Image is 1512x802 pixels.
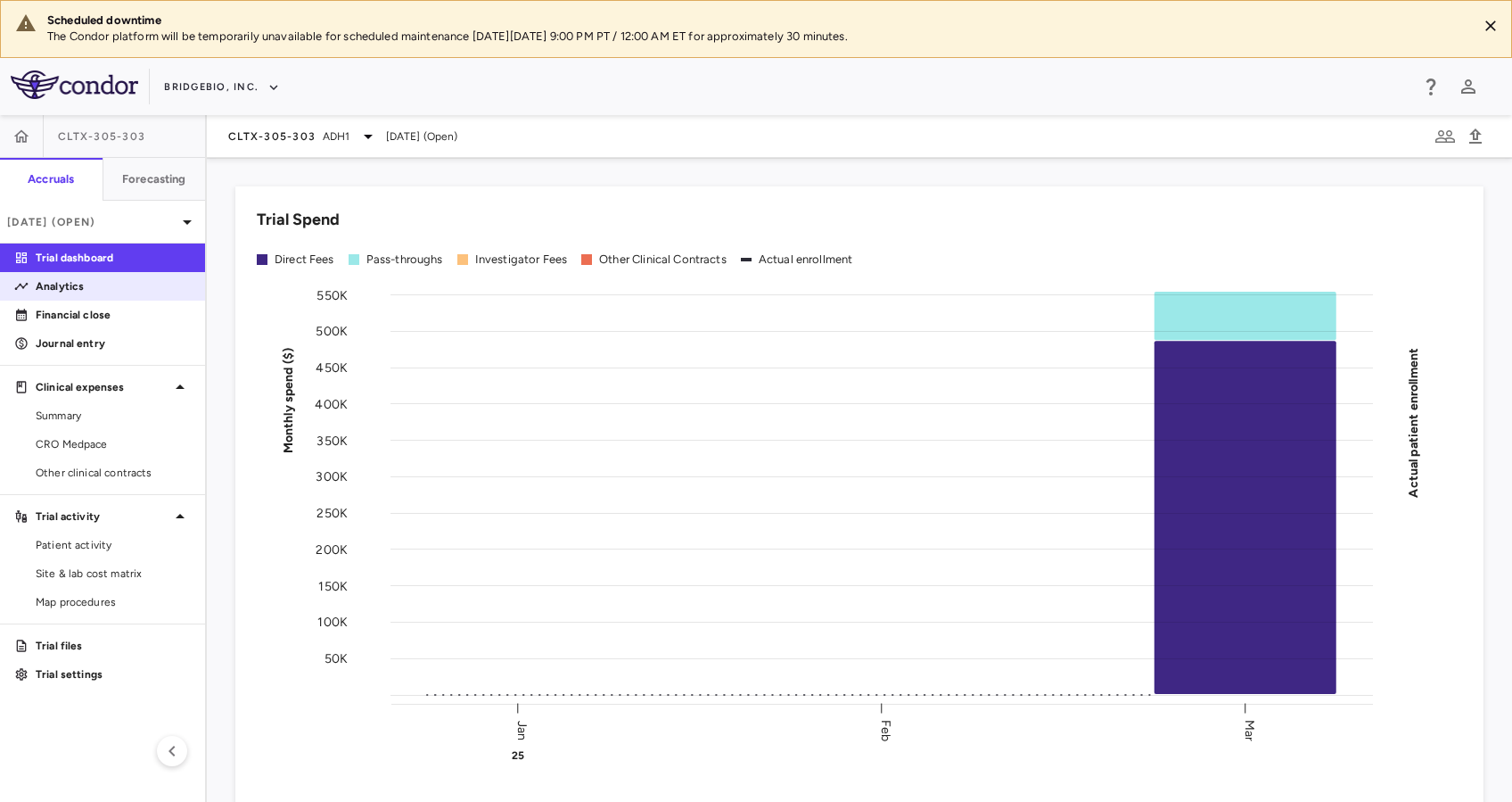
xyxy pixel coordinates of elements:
p: Trial files [36,638,191,654]
tspan: 400K [315,396,348,411]
text: Feb [878,719,893,740]
button: BridgeBio, Inc. [164,73,280,102]
div: Scheduled downtime [47,12,1463,29]
tspan: 300K [316,469,348,484]
p: Trial dashboard [36,250,191,266]
text: Jan [514,720,530,740]
p: Analytics [36,278,191,294]
span: CRO Medpace [36,436,191,452]
tspan: Actual patient enrollment [1406,347,1421,497]
span: CLTX-305-303 [58,129,145,144]
span: Site & lab cost matrix [36,566,191,582]
p: [DATE] (Open) [7,214,177,230]
div: Other Clinical Contracts [599,252,727,268]
text: 25 [512,749,524,762]
h6: Accruals [28,171,74,187]
button: Close [1477,12,1504,39]
span: Patient activity [36,537,191,553]
tspan: 150K [318,578,348,593]
h6: Forecasting [122,171,186,187]
p: The Condor platform will be temporarily unavailable for scheduled maintenance [DATE][DATE] 9:00 P... [47,29,1463,45]
tspan: Monthly spend ($) [281,347,296,453]
div: Investigator Fees [475,252,568,268]
p: Financial close [36,307,191,323]
span: ADH1 [323,128,350,145]
img: logo-full-SnFGN8VE.png [11,70,138,99]
tspan: 200K [316,542,348,557]
text: Mar [1242,719,1257,740]
div: Pass-throughs [366,252,443,268]
span: Map procedures [36,594,191,610]
p: Trial activity [36,508,169,525]
p: Clinical expenses [36,379,169,395]
span: Summary [36,408,191,424]
tspan: 350K [316,433,348,448]
tspan: 500K [316,324,348,339]
span: [DATE] (Open) [386,128,458,145]
p: Trial settings [36,666,191,682]
p: Journal entry [36,335,191,351]
tspan: 250K [316,506,348,521]
tspan: 450K [316,360,348,376]
tspan: 50K [325,651,348,666]
div: Actual enrollment [759,252,853,268]
tspan: 100K [317,615,348,630]
h6: Trial Spend [257,208,340,232]
tspan: 550K [316,287,348,302]
div: Direct Fees [275,252,334,268]
span: Other clinical contracts [36,465,191,481]
span: CLTX-305-303 [228,129,316,144]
